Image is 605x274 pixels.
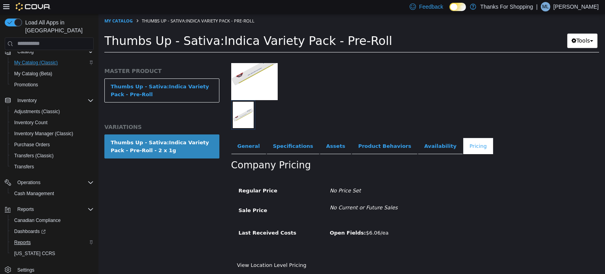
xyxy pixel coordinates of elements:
span: Last Received Costs [140,216,198,222]
span: Load All Apps in [GEOGRAPHIC_DATA] [22,19,94,34]
a: Specifications [168,124,221,141]
span: Promotions [14,82,38,88]
a: My Catalog (Beta) [11,69,56,78]
span: Inventory Count [11,118,94,127]
span: [US_STATE] CCRS [14,250,55,257]
a: Product Behaviors [253,124,319,141]
span: Cash Management [14,190,54,197]
span: Dashboards [14,228,46,235]
span: Inventory Count [14,119,48,126]
span: Dashboards [11,227,94,236]
span: Operations [14,178,94,187]
div: Thumbs Up - Sativa:Indica Variety Pack - Pre-Roll - 2 x 1g [12,125,115,140]
span: Catalog [14,47,94,56]
a: Purchase Orders [11,140,53,149]
img: Cova [16,3,51,11]
button: Transfers (Classic) [8,150,97,161]
span: Sale Price [140,194,169,199]
span: Transfers (Classic) [11,151,94,160]
button: My Catalog (Classic) [8,57,97,68]
button: Tools [469,20,499,34]
button: Catalog [2,46,97,57]
span: Washington CCRS [11,249,94,258]
button: Inventory [2,95,97,106]
span: Inventory Manager (Classic) [14,130,73,137]
button: Purchase Orders [8,139,97,150]
i: No Current or Future Sales [231,191,299,197]
p: Thanks For Shopping [480,2,533,11]
h5: VARIATIONS [6,110,121,117]
i: No Price Set [231,174,262,180]
span: Reports [14,239,31,246]
span: Cash Management [11,189,94,198]
p: [PERSON_NAME] [553,2,599,11]
div: Mike Lysack [541,2,550,11]
button: My Catalog (Beta) [8,68,97,79]
span: Thumbs Up - Sativa:Indica Variety Pack - Pre-Roll [6,20,294,34]
span: Transfers [11,162,94,171]
a: Thumbs Up - Sativa:Indica Variety Pack - Pre-Roll [6,65,121,89]
span: My Catalog (Classic) [11,58,94,67]
span: Inventory [17,97,37,104]
a: Transfers [11,162,37,171]
span: Canadian Compliance [11,216,94,225]
a: Dashboards [11,227,49,236]
span: Inventory Manager (Classic) [11,129,94,138]
span: ML [542,2,549,11]
span: Promotions [11,80,94,89]
a: General [133,124,168,141]
span: Canadian Compliance [14,217,61,224]
button: Cash Management [8,188,97,199]
a: Inventory Count [11,118,51,127]
span: Feedback [419,3,443,11]
span: Transfers [14,164,34,170]
button: Adjustments (Classic) [8,106,97,117]
span: Reports [17,206,34,212]
a: Dashboards [8,226,97,237]
button: Reports [14,205,37,214]
span: $6.06/ea [231,216,290,222]
button: [US_STATE] CCRS [8,248,97,259]
span: Adjustments (Classic) [14,108,60,115]
a: Reports [11,238,34,247]
button: Reports [2,204,97,215]
button: Operations [14,178,44,187]
span: Catalog [17,48,33,55]
button: Catalog [14,47,37,56]
span: Purchase Orders [14,142,50,148]
span: Operations [17,179,41,186]
a: Assets [221,124,253,141]
button: Canadian Compliance [8,215,97,226]
button: Inventory [14,96,40,105]
a: View Location Level Pricing [139,248,208,254]
b: Open Fields: [231,216,267,222]
a: Pricing [365,124,395,141]
a: Promotions [11,80,41,89]
a: Inventory Manager (Classic) [11,129,76,138]
span: Thumbs Up - Sativa:Indica Variety Pack - Pre-Roll [43,4,156,10]
h5: MASTER PRODUCT [6,54,121,61]
span: Reports [11,238,94,247]
a: Adjustments (Classic) [11,107,63,116]
a: Transfers (Classic) [11,151,57,160]
button: Operations [2,177,97,188]
span: Inventory [14,96,94,105]
span: Transfers (Classic) [14,153,54,159]
a: My Catalog (Classic) [11,58,61,67]
a: My Catalog [6,4,34,10]
span: Reports [14,205,94,214]
span: My Catalog (Beta) [14,71,52,77]
span: My Catalog (Beta) [11,69,94,78]
p: | [536,2,538,11]
button: Transfers [8,161,97,172]
button: Inventory Manager (Classic) [8,128,97,139]
span: Regular Price [140,174,179,180]
button: Inventory Count [8,117,97,128]
h2: Company Pricing [133,145,213,158]
button: Reports [8,237,97,248]
input: Dark Mode [449,3,466,11]
span: Settings [17,267,34,273]
span: Adjustments (Classic) [11,107,94,116]
a: [US_STATE] CCRS [11,249,58,258]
